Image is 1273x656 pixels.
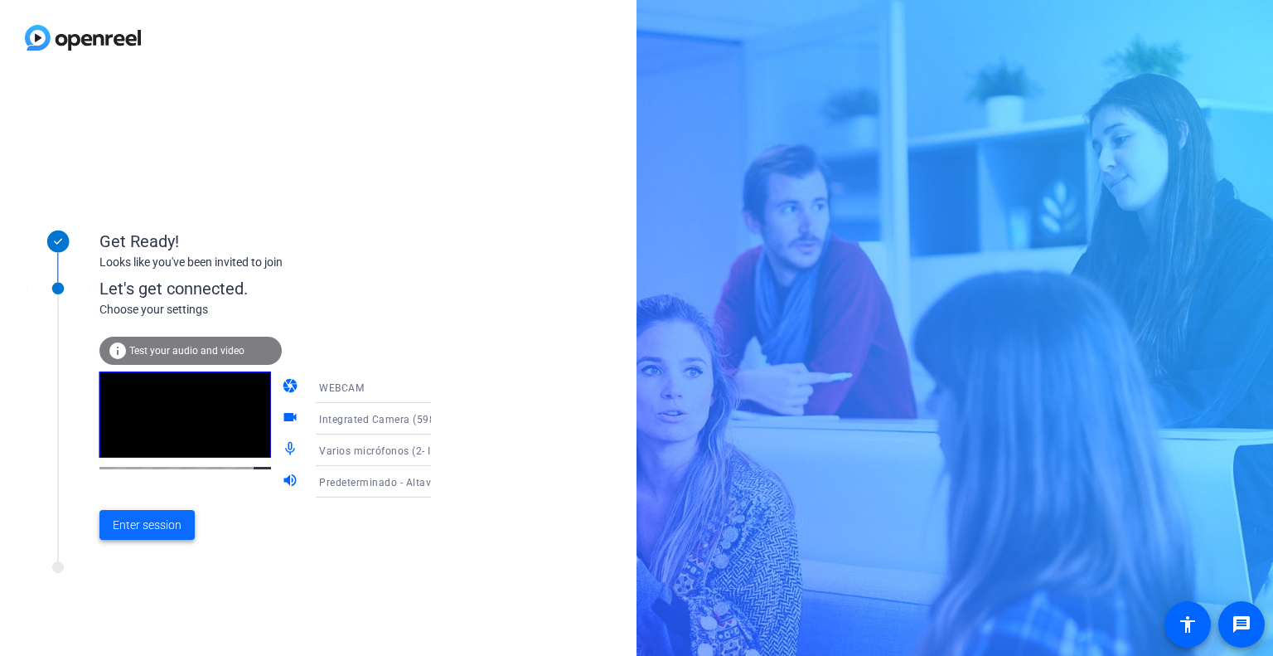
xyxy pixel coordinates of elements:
[99,276,465,301] div: Let's get connected.
[113,517,182,534] span: Enter session
[1232,615,1251,634] mat-icon: message
[319,444,702,457] span: Varios micrófonos (2- Intel® Smart Sound Technology for Digital Microphones)
[99,510,195,540] button: Enter session
[129,345,244,357] span: Test your audio and video
[99,301,465,318] div: Choose your settings
[108,341,128,361] mat-icon: info
[319,475,556,488] span: Predeterminado - Altavoces (2- Realtek(R) Audio)
[99,254,431,271] div: Looks like you've been invited to join
[319,382,364,394] span: WEBCAM
[1178,615,1198,634] mat-icon: accessibility
[282,472,302,492] mat-icon: volume_up
[282,377,302,397] mat-icon: camera
[99,229,431,254] div: Get Ready!
[282,440,302,460] mat-icon: mic_none
[282,409,302,429] mat-icon: videocam
[319,412,473,425] span: Integrated Camera (5986:119a)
